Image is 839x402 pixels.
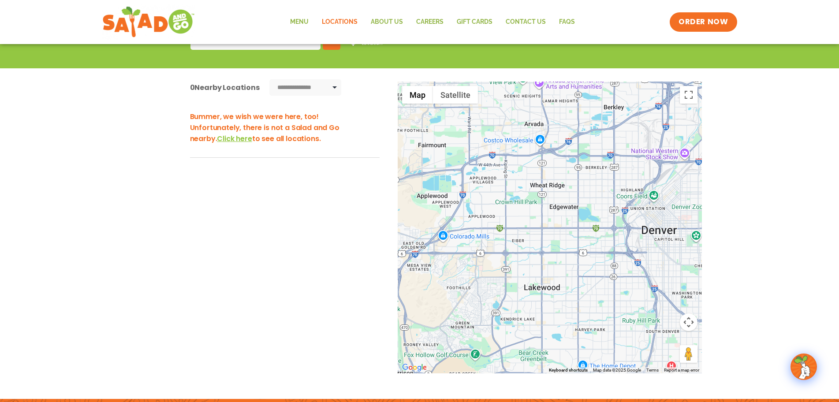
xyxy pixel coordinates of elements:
h3: Bummer, we wish we were here, too! Unfortunately, there is not a Salad and Go nearby. to see all ... [190,111,380,144]
img: Google [400,362,429,373]
button: Map camera controls [680,313,697,331]
button: Drag Pegman onto the map to open Street View [680,345,697,363]
button: Show street map [402,86,433,104]
a: Open this area in Google Maps (opens a new window) [400,362,429,373]
div: Nearby Locations [190,82,260,93]
a: Locations [315,12,364,32]
a: FAQs [552,12,582,32]
a: GIFT CARDS [450,12,499,32]
button: Keyboard shortcuts [549,367,588,373]
span: ORDER NOW [679,17,728,27]
a: Terms (opens in new tab) [646,368,659,372]
span: Click here [217,134,252,144]
a: About Us [364,12,410,32]
a: Menu [283,12,315,32]
nav: Menu [283,12,582,32]
img: wpChatIcon [791,354,816,379]
button: Show satellite imagery [433,86,478,104]
a: Careers [410,12,450,32]
span: Map data ©2025 Google [593,368,641,372]
span: 0 [190,82,195,93]
a: ORDER NOW [670,12,737,32]
button: Toggle fullscreen view [680,86,697,104]
a: Contact Us [499,12,552,32]
a: Report a map error [664,368,699,372]
img: new-SAG-logo-768×292 [102,4,195,40]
